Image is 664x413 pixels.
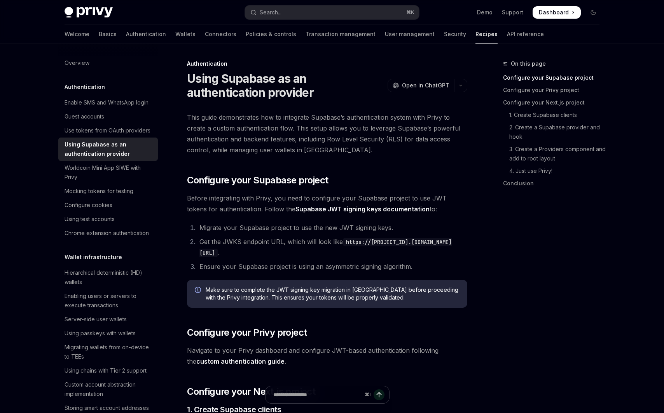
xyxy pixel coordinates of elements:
div: Storing smart account addresses [65,403,149,413]
a: Overview [58,56,158,70]
div: Overview [65,58,89,68]
li: Migrate your Supabase project to use the new JWT signing keys. [197,222,467,233]
div: Using chains with Tier 2 support [65,366,147,375]
a: custom authentication guide [196,357,285,366]
div: Hierarchical deterministic (HD) wallets [65,268,153,287]
button: Send message [374,389,384,400]
li: Get the JWKS endpoint URL, which will look like . [197,236,467,258]
span: Navigate to your Privy dashboard and configure JWT-based authentication following the . [187,345,467,367]
a: 1. Create Supabase clients [503,109,606,121]
a: Policies & controls [246,25,296,44]
div: Using test accounts [65,214,115,224]
div: Use tokens from OAuth providers [65,126,150,135]
div: Using Supabase as an authentication provider [65,140,153,159]
a: 2. Create a Supabase provider and hook [503,121,606,143]
button: Open search [245,5,419,19]
a: Security [444,25,466,44]
div: Authentication [187,60,467,68]
svg: Info [195,287,203,295]
a: Recipes [475,25,498,44]
span: Configure your Supabase project [187,174,328,186]
a: Use tokens from OAuth providers [58,124,158,138]
a: Basics [99,25,117,44]
input: Ask a question... [273,386,362,403]
a: Chrome extension authentication [58,226,158,240]
a: Configure your Privy project [503,84,606,96]
a: 3. Create a Providers component and add to root layout [503,143,606,165]
div: Using passkeys with wallets [65,329,136,338]
div: Chrome extension authentication [65,228,149,238]
div: Custom account abstraction implementation [65,380,153,399]
div: Enabling users or servers to execute transactions [65,291,153,310]
a: Using test accounts [58,212,158,226]
a: Supabase JWT signing keys documentation [295,205,430,213]
a: Welcome [65,25,89,44]
a: Conclusion [503,177,606,190]
h5: Authentication [65,82,105,92]
div: Enable SMS and WhatsApp login [65,98,149,107]
a: Enabling users or servers to execute transactions [58,289,158,312]
a: Hierarchical deterministic (HD) wallets [58,266,158,289]
div: Migrating wallets from on-device to TEEs [65,343,153,361]
span: Open in ChatGPT [402,82,449,89]
a: Configure cookies [58,198,158,212]
a: Dashboard [533,6,581,19]
a: Configure your Next.js project [503,96,606,109]
a: Transaction management [306,25,376,44]
a: Server-side user wallets [58,312,158,326]
a: Custom account abstraction implementation [58,378,158,401]
a: Connectors [205,25,236,44]
span: On this page [511,59,546,68]
button: Toggle dark mode [587,6,599,19]
button: Open in ChatGPT [388,79,454,92]
a: Enable SMS and WhatsApp login [58,96,158,110]
a: Demo [477,9,493,16]
a: Guest accounts [58,110,158,124]
a: Wallets [175,25,196,44]
li: Ensure your Supabase project is using an asymmetric signing algorithm. [197,261,467,272]
div: Configure cookies [65,200,112,210]
span: Make sure to complete the JWT signing key migration in [GEOGRAPHIC_DATA] before proceeding with t... [206,286,460,301]
h1: Using Supabase as an authentication provider [187,71,384,99]
span: Configure your Privy project [187,326,307,339]
span: This guide demonstrates how to integrate Supabase’s authentication system with Privy to create a ... [187,112,467,155]
a: API reference [507,25,544,44]
a: Worldcoin Mini App SIWE with Privy [58,161,158,184]
a: 4. Just use Privy! [503,165,606,177]
h5: Wallet infrastructure [65,253,122,262]
a: Migrating wallets from on-device to TEEs [58,340,158,364]
a: Authentication [126,25,166,44]
a: Using chains with Tier 2 support [58,364,158,378]
div: Guest accounts [65,112,104,121]
div: Mocking tokens for testing [65,186,133,196]
a: Support [502,9,523,16]
img: dark logo [65,7,113,18]
a: Using passkeys with wallets [58,326,158,340]
a: Mocking tokens for testing [58,184,158,198]
a: User management [385,25,435,44]
a: Using Supabase as an authentication provider [58,138,158,161]
div: Server-side user wallets [65,315,127,324]
span: Dashboard [539,9,569,16]
span: Before integrating with Privy, you need to configure your Supabase project to use JWT tokens for ... [187,193,467,214]
span: ⌘ K [406,9,414,16]
a: Configure your Supabase project [503,71,606,84]
div: Worldcoin Mini App SIWE with Privy [65,163,153,182]
div: Search... [260,8,281,17]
